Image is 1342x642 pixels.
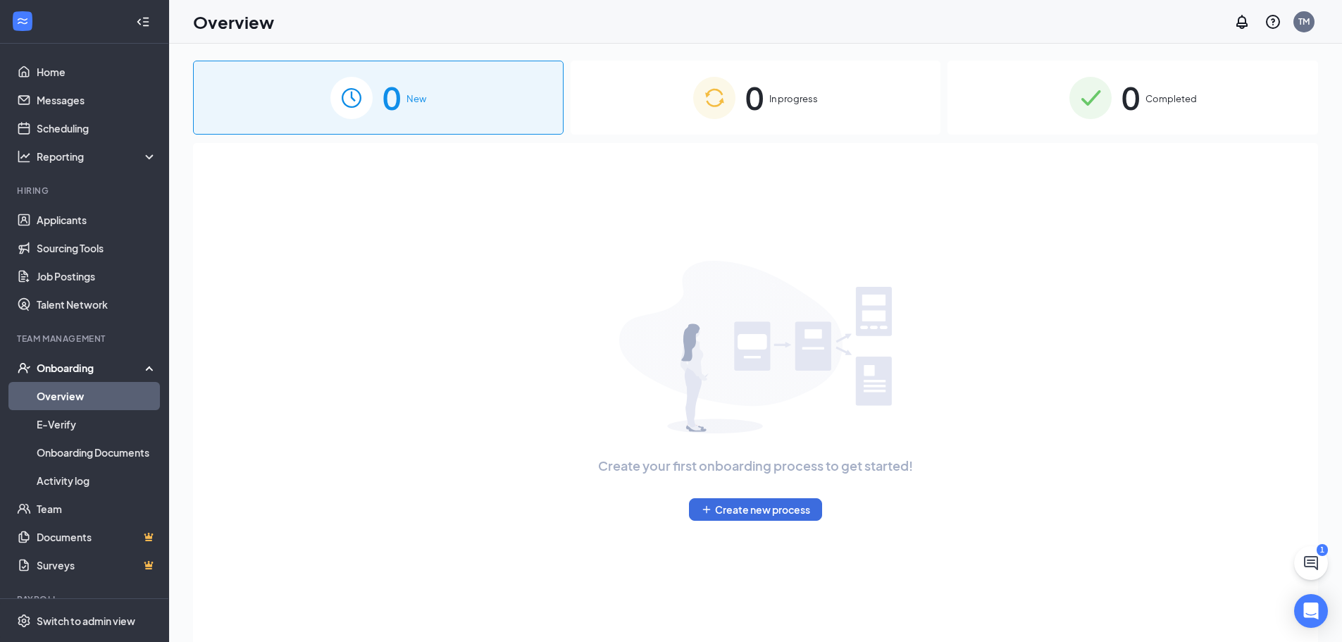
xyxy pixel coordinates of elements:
[701,504,712,515] svg: Plus
[383,73,401,122] span: 0
[745,73,764,122] span: 0
[193,10,274,34] h1: Overview
[37,361,145,375] div: Onboarding
[37,86,157,114] a: Messages
[37,467,157,495] a: Activity log
[17,593,154,605] div: Payroll
[1122,73,1140,122] span: 0
[37,114,157,142] a: Scheduling
[37,495,157,523] a: Team
[406,92,426,106] span: New
[37,58,157,86] a: Home
[1145,92,1197,106] span: Completed
[689,498,822,521] button: PlusCreate new process
[1317,544,1328,556] div: 1
[1294,546,1328,580] button: ChatActive
[1294,594,1328,628] div: Open Intercom Messenger
[37,262,157,290] a: Job Postings
[15,14,30,28] svg: WorkstreamLogo
[17,361,31,375] svg: UserCheck
[769,92,818,106] span: In progress
[1303,555,1319,572] svg: ChatActive
[37,523,157,551] a: DocumentsCrown
[37,614,135,628] div: Switch to admin view
[37,234,157,262] a: Sourcing Tools
[37,206,157,234] a: Applicants
[37,551,157,579] a: SurveysCrown
[37,438,157,467] a: Onboarding Documents
[37,382,157,410] a: Overview
[598,456,913,476] span: Create your first onboarding process to get started!
[17,333,154,345] div: Team Management
[37,149,158,163] div: Reporting
[1298,16,1310,27] div: TM
[17,614,31,628] svg: Settings
[1265,13,1281,30] svg: QuestionInfo
[136,15,150,29] svg: Collapse
[37,290,157,319] a: Talent Network
[17,185,154,197] div: Hiring
[17,149,31,163] svg: Analysis
[1234,13,1250,30] svg: Notifications
[37,410,157,438] a: E-Verify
